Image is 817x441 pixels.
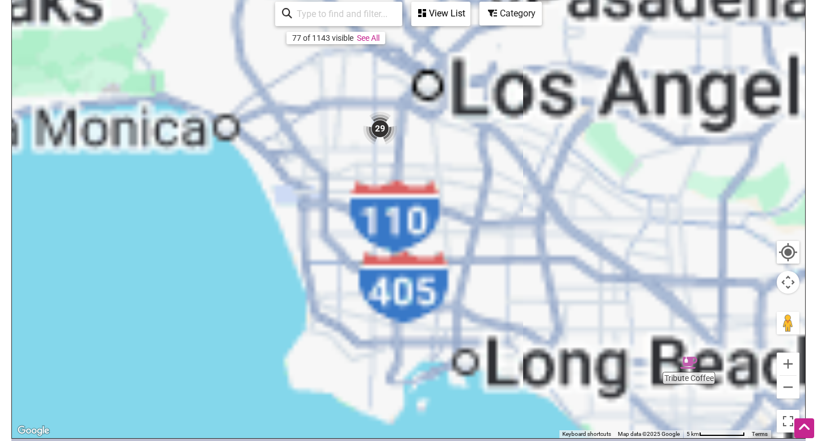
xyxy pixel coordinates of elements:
button: Map camera controls [777,271,799,294]
span: Map data ©2025 Google [618,431,680,437]
img: Google [15,423,52,438]
button: Keyboard shortcuts [562,430,611,438]
div: See a list of the visible businesses [411,2,470,26]
div: Scroll Back to Top [794,418,814,438]
div: 77 of 1143 visible [292,33,353,43]
button: Zoom in [777,353,799,375]
a: Open this area in Google Maps (opens a new window) [15,423,52,438]
div: Type to search and filter [275,2,402,26]
button: Map Scale: 5 km per 77 pixels [683,430,748,438]
button: Drag Pegman onto the map to open Street View [777,312,799,334]
button: Zoom out [777,376,799,398]
span: 5 km [687,431,699,437]
div: Category [481,3,541,24]
div: View List [412,3,469,24]
div: Filter by category [479,2,542,26]
a: Terms (opens in new tab) [752,431,768,437]
a: See All [357,33,380,43]
div: Tribute Coffee [680,354,697,371]
div: 29 [363,112,397,146]
input: Type to find and filter... [292,3,395,25]
button: Your Location [777,241,799,264]
button: Toggle fullscreen view [776,409,800,433]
